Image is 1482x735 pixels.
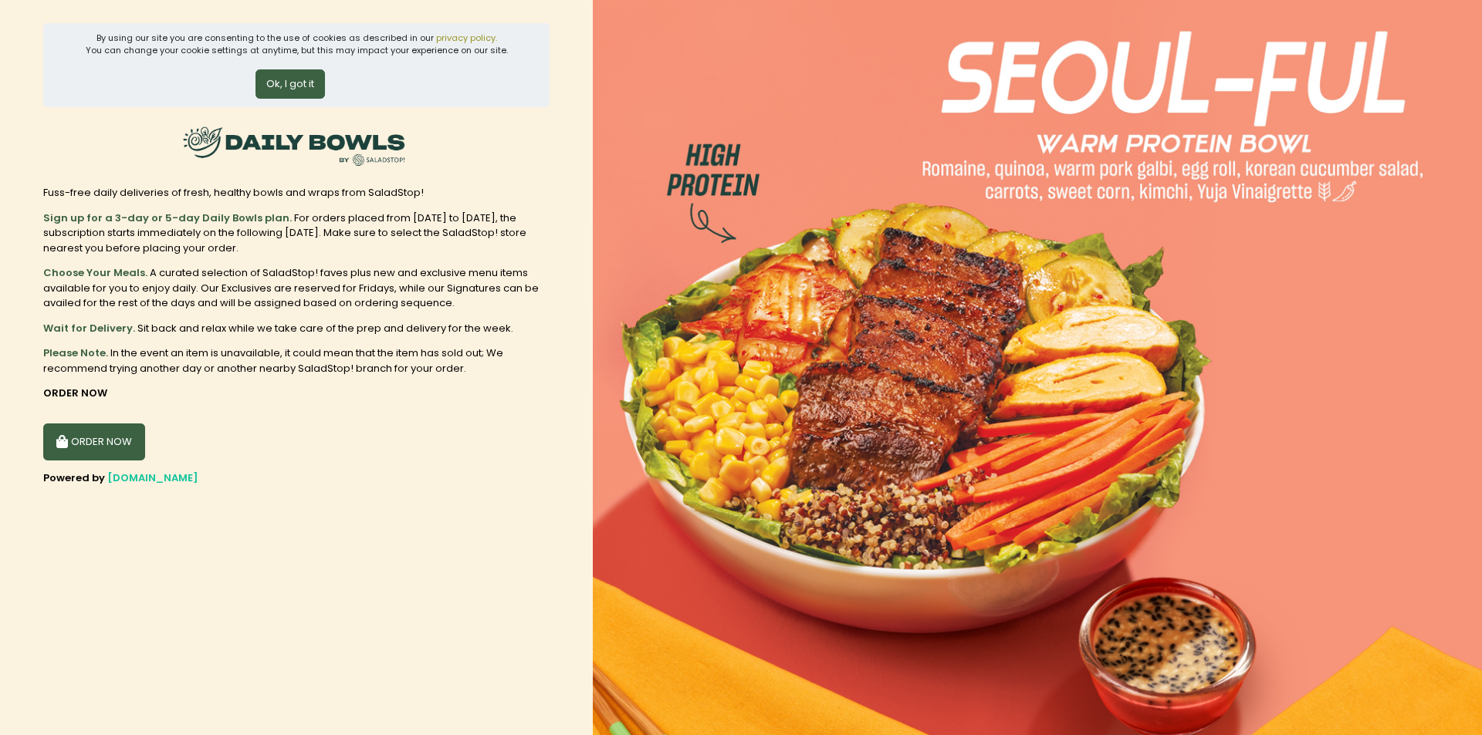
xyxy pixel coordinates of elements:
a: [DOMAIN_NAME] [107,470,198,485]
div: Fuss-free daily deliveries of fresh, healthy bowls and wraps from SaladStop! [43,185,550,201]
button: ORDER NOW [43,423,145,460]
div: ORDER NOW [43,386,550,401]
div: Powered by [43,470,550,486]
div: A curated selection of SaladStop! faves plus new and exclusive menu items available for you to en... [43,265,550,311]
div: Sit back and relax while we take care of the prep and delivery for the week. [43,321,550,336]
div: In the event an item is unavailable, it could mean that the item has sold out; We recommend tryin... [43,346,550,376]
img: SaladStop! [178,117,410,175]
button: Ok, I got it [255,69,325,99]
b: Please Note. [43,346,108,360]
b: Wait for Delivery. [43,321,135,335]
div: By using our site you are consenting to the use of cookies as described in our You can change you... [86,32,508,57]
a: privacy policy. [436,32,497,44]
b: Sign up for a 3-day or 5-day Daily Bowls plan. [43,211,292,225]
b: Choose Your Meals. [43,265,147,280]
div: For orders placed from [DATE] to [DATE], the subscription starts immediately on the following [DA... [43,211,550,256]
